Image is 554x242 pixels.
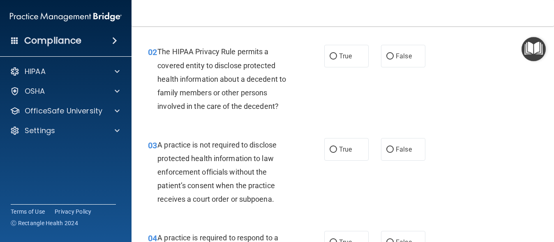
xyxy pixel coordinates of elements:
span: 02 [148,47,157,57]
span: False [396,52,412,60]
a: OSHA [10,86,120,96]
a: OfficeSafe University [10,106,120,116]
a: Privacy Policy [55,207,92,216]
input: False [386,147,394,153]
input: True [330,147,337,153]
img: PMB logo [10,9,122,25]
span: Ⓒ Rectangle Health 2024 [11,219,78,227]
a: HIPAA [10,67,120,76]
p: OfficeSafe University [25,106,102,116]
input: True [330,53,337,60]
p: OSHA [25,86,45,96]
span: 03 [148,141,157,150]
span: A practice is not required to disclose protected health information to law enforcement officials ... [157,141,277,204]
a: Terms of Use [11,207,45,216]
p: Settings [25,126,55,136]
a: Settings [10,126,120,136]
button: Open Resource Center [522,37,546,61]
p: HIPAA [25,67,46,76]
span: The HIPAA Privacy Rule permits a covered entity to disclose protected health information about a ... [157,47,286,111]
span: True [339,52,352,60]
input: False [386,53,394,60]
span: False [396,145,412,153]
h4: Compliance [24,35,81,46]
span: True [339,145,352,153]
